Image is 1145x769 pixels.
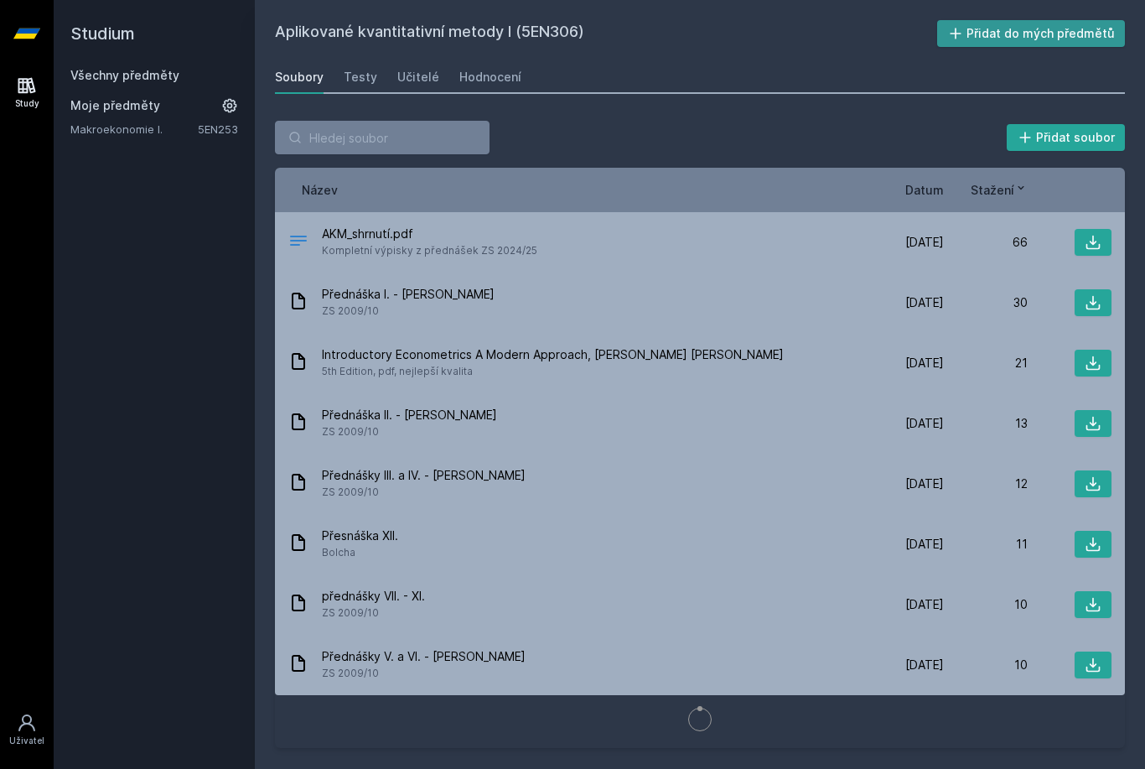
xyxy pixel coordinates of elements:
[905,596,944,613] span: [DATE]
[971,181,1014,199] span: Stažení
[275,20,937,47] h2: Aplikované kvantitativní metody I (5EN306)
[905,415,944,432] span: [DATE]
[905,294,944,311] span: [DATE]
[344,60,377,94] a: Testy
[275,60,324,94] a: Soubory
[322,484,526,501] span: ZS 2009/10
[70,121,198,138] a: Makroekonomie I.
[275,69,324,86] div: Soubory
[937,20,1126,47] button: Přidat do mých předmětů
[944,355,1028,372] div: 21
[322,544,398,561] span: Bolcha
[944,475,1028,492] div: 12
[322,423,497,440] span: ZS 2009/10
[944,294,1028,311] div: 30
[944,536,1028,553] div: 11
[322,467,526,484] span: Přednášky III. a IV. - [PERSON_NAME]
[322,588,425,605] span: přednášky VII. - XI.
[944,596,1028,613] div: 10
[322,303,495,320] span: ZS 2009/10
[322,346,784,363] span: Introductory Econometrics A Modern Approach, [PERSON_NAME] [PERSON_NAME]
[322,665,526,682] span: ZS 2009/10
[905,475,944,492] span: [DATE]
[1007,124,1126,151] button: Přidat soubor
[322,605,425,621] span: ZS 2009/10
[322,363,784,380] span: 5th Edition, pdf, nejlepší kvalita
[302,181,338,199] button: Název
[944,234,1028,251] div: 66
[9,735,44,747] div: Uživatel
[322,286,495,303] span: Přednáška I. - [PERSON_NAME]
[198,122,238,136] a: 5EN253
[322,407,497,423] span: Přednáška II. - [PERSON_NAME]
[397,69,439,86] div: Učitelé
[322,226,537,242] span: AKM_shrnutí.pdf
[905,234,944,251] span: [DATE]
[459,60,521,94] a: Hodnocení
[397,60,439,94] a: Učitelé
[905,657,944,673] span: [DATE]
[944,415,1028,432] div: 13
[905,355,944,372] span: [DATE]
[971,181,1028,199] button: Stažení
[3,67,50,118] a: Study
[459,69,521,86] div: Hodnocení
[15,97,39,110] div: Study
[322,648,526,665] span: Přednášky V. a VI. - [PERSON_NAME]
[275,121,490,154] input: Hledej soubor
[70,68,179,82] a: Všechny předměty
[322,527,398,544] span: Přesnáška XII.
[344,69,377,86] div: Testy
[944,657,1028,673] div: 10
[70,97,160,114] span: Moje předměty
[905,181,944,199] button: Datum
[3,704,50,756] a: Uživatel
[288,231,308,255] div: PDF
[322,242,537,259] span: Kompletní výpisky z přednášek ZS 2024/25
[905,536,944,553] span: [DATE]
